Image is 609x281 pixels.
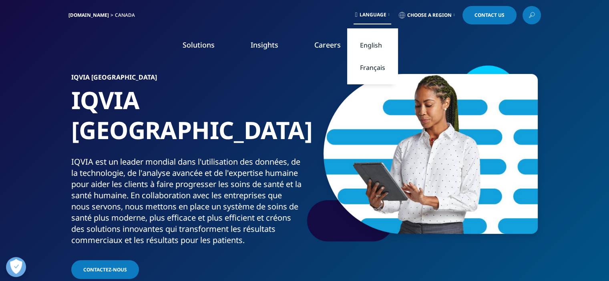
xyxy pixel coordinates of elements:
[462,6,517,24] a: Contact Us
[71,74,301,85] h6: IQVIA [GEOGRAPHIC_DATA]
[83,266,127,273] span: Contactez-Nous
[360,12,386,18] span: Language
[6,257,26,277] button: Ouvrir le centre de préférences
[347,56,398,79] a: Français
[324,74,538,234] img: 9_rbuportraitoption.jpg
[407,12,452,18] span: Choose a Region
[474,13,504,18] span: Contact Us
[347,34,398,56] a: English
[314,40,341,50] a: Careers
[115,12,138,18] div: Canada
[136,28,541,66] nav: Primary
[71,260,139,279] a: Contactez-Nous
[68,12,109,18] a: [DOMAIN_NAME]
[71,156,301,246] div: IQVIA est un leader mondial dans l'utilisation des données, de la technologie, de l'analyse avanc...
[251,40,278,50] a: Insights
[183,40,215,50] a: Solutions
[71,85,301,156] h1: IQVIA [GEOGRAPHIC_DATA]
